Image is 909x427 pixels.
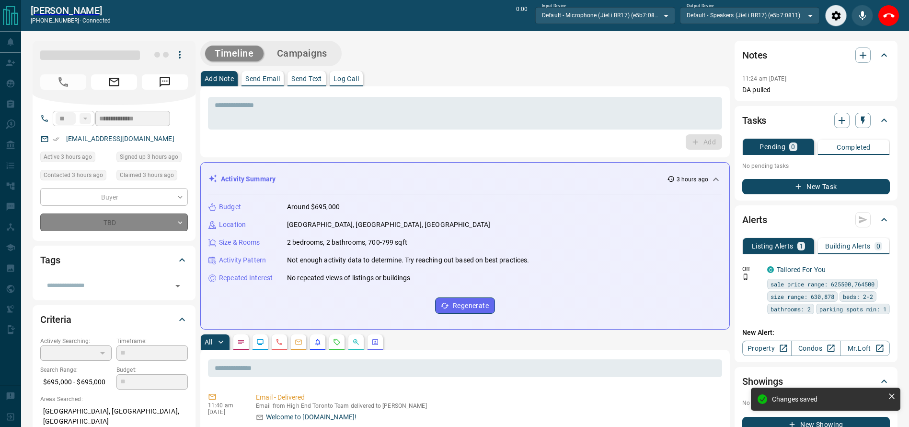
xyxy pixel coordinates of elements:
[742,208,890,231] div: Alerts
[266,412,357,422] p: Welcome to [DOMAIN_NAME]!
[221,174,276,184] p: Activity Summary
[208,409,242,415] p: [DATE]
[40,170,112,183] div: Mon Sep 15 2025
[219,255,266,265] p: Activity Pattern
[435,297,495,314] button: Regenerate
[742,399,890,407] p: No showings booked
[825,243,871,249] p: Building Alerts
[777,266,826,273] a: Tailored For You
[205,75,234,82] p: Add Note
[237,338,245,346] svg: Notes
[771,304,811,314] span: bathrooms: 2
[371,338,379,346] svg: Agent Actions
[291,75,322,82] p: Send Text
[742,113,766,128] h2: Tasks
[53,136,59,142] svg: Email Verified
[771,279,874,289] span: sale price range: 625500,764500
[851,5,873,26] div: Mute
[40,252,60,268] h2: Tags
[799,243,803,249] p: 1
[287,202,340,212] p: Around $695,000
[91,74,137,90] span: Email
[742,273,749,280] svg: Push Notification Only
[245,75,280,82] p: Send Email
[680,7,819,24] div: Default - Speakers (JieLi BR17) (e5b7:0811)
[791,341,840,356] a: Condos
[742,179,890,194] button: New Task
[256,338,264,346] svg: Lead Browsing Activity
[287,255,529,265] p: Not enough activity data to determine. Try reaching out based on best practices.
[878,5,899,26] div: End Call
[772,395,884,403] div: Changes saved
[82,17,111,24] span: connected
[40,366,112,374] p: Search Range:
[205,339,212,345] p: All
[352,338,360,346] svg: Opportunities
[677,175,708,184] p: 3 hours ago
[742,75,786,82] p: 11:24 am [DATE]
[334,75,359,82] p: Log Call
[287,273,411,283] p: No repeated views of listings or buildings
[66,135,174,142] a: [EMAIL_ADDRESS][DOMAIN_NAME]
[819,304,886,314] span: parking spots min: 1
[40,188,188,206] div: Buyer
[267,46,337,61] button: Campaigns
[742,374,783,389] h2: Showings
[44,152,92,162] span: Active 3 hours ago
[256,403,718,409] p: Email from High End Toronto Team delivered to [PERSON_NAME]
[767,266,774,273] div: condos.ca
[516,5,528,26] p: 0:00
[40,337,112,345] p: Actively Searching:
[287,237,407,248] p: 2 bedrooms, 2 bathrooms, 700-799 sqft
[40,152,112,165] div: Mon Sep 15 2025
[837,144,871,151] p: Completed
[742,109,890,132] div: Tasks
[759,143,785,150] p: Pending
[219,237,260,248] p: Size & Rooms
[171,279,184,293] button: Open
[287,220,490,230] p: [GEOGRAPHIC_DATA], [GEOGRAPHIC_DATA], [GEOGRAPHIC_DATA]
[876,243,880,249] p: 0
[40,395,188,403] p: Areas Searched:
[40,74,86,90] span: Call
[142,74,188,90] span: Message
[205,46,264,61] button: Timeline
[40,308,188,331] div: Criteria
[40,249,188,272] div: Tags
[314,338,322,346] svg: Listing Alerts
[219,273,273,283] p: Repeated Interest
[40,374,112,390] p: $695,000 - $695,000
[219,220,246,230] p: Location
[742,44,890,67] div: Notes
[208,170,722,188] div: Activity Summary3 hours ago
[742,85,890,95] p: DA pulled
[752,243,794,249] p: Listing Alerts
[256,392,718,403] p: Email - Delivered
[742,265,761,273] p: Off
[116,337,188,345] p: Timeframe:
[31,5,111,16] a: [PERSON_NAME]
[120,152,178,162] span: Signed up 3 hours ago
[843,292,873,301] span: beds: 2-2
[742,370,890,393] div: Showings
[219,202,241,212] p: Budget
[31,16,111,25] p: [PHONE_NUMBER] -
[542,3,566,9] label: Input Device
[295,338,302,346] svg: Emails
[825,5,847,26] div: Audio Settings
[120,170,174,180] span: Claimed 3 hours ago
[333,338,341,346] svg: Requests
[535,7,675,24] div: Default - Microphone (JieLi BR17) (e5b7:0811)
[208,402,242,409] p: 11:40 am
[771,292,834,301] span: size range: 630,878
[116,170,188,183] div: Mon Sep 15 2025
[791,143,795,150] p: 0
[742,159,890,173] p: No pending tasks
[40,312,71,327] h2: Criteria
[742,47,767,63] h2: Notes
[742,328,890,338] p: New Alert:
[44,170,103,180] span: Contacted 3 hours ago
[116,152,188,165] div: Mon Sep 15 2025
[116,366,188,374] p: Budget:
